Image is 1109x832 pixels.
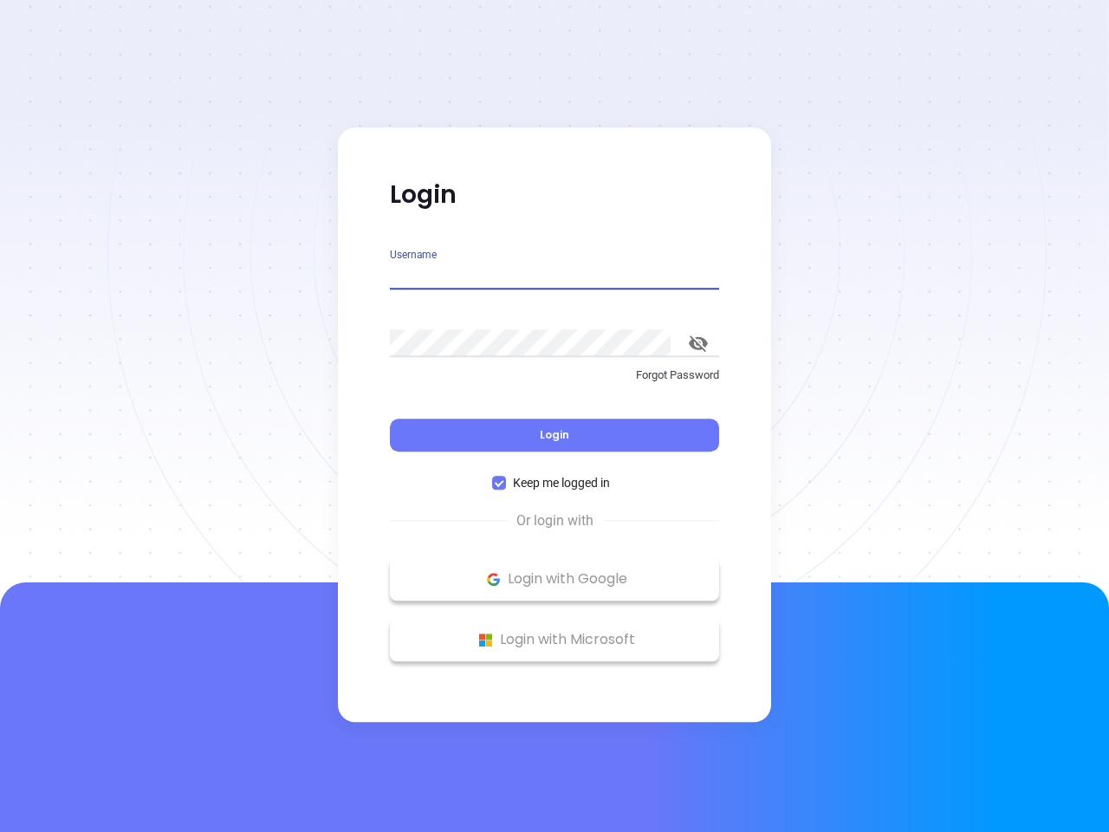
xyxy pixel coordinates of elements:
[390,250,437,260] label: Username
[399,627,710,653] p: Login with Microsoft
[483,569,504,590] img: Google Logo
[506,473,617,492] span: Keep me logged in
[390,618,719,661] button: Microsoft Logo Login with Microsoft
[540,427,569,442] span: Login
[390,179,719,211] p: Login
[508,510,602,531] span: Or login with
[390,367,719,384] p: Forgot Password
[475,629,496,651] img: Microsoft Logo
[390,419,719,452] button: Login
[390,557,719,601] button: Google Logo Login with Google
[399,566,710,592] p: Login with Google
[678,322,719,364] button: toggle password visibility
[390,367,719,398] a: Forgot Password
